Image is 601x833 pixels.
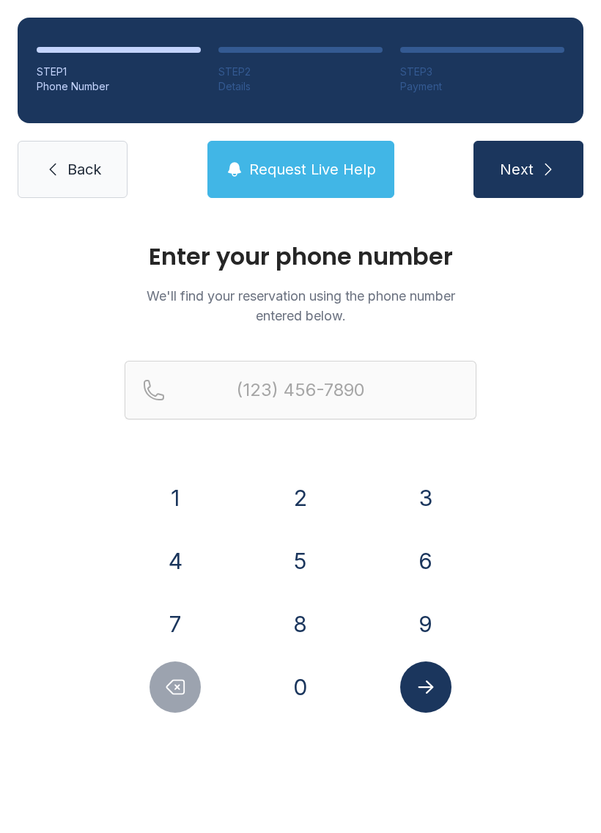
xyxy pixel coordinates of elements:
[249,159,376,180] span: Request Live Help
[150,661,201,713] button: Delete number
[150,598,201,650] button: 7
[400,598,451,650] button: 9
[67,159,101,180] span: Back
[400,535,451,587] button: 6
[218,79,383,94] div: Details
[218,65,383,79] div: STEP 2
[400,79,564,94] div: Payment
[125,286,476,326] p: We'll find your reservation using the phone number entered below.
[150,535,201,587] button: 4
[400,65,564,79] div: STEP 3
[275,535,326,587] button: 5
[125,361,476,419] input: Reservation phone number
[275,598,326,650] button: 8
[275,472,326,524] button: 2
[37,65,201,79] div: STEP 1
[400,472,451,524] button: 3
[400,661,451,713] button: Submit lookup form
[500,159,534,180] span: Next
[150,472,201,524] button: 1
[275,661,326,713] button: 0
[37,79,201,94] div: Phone Number
[125,245,476,268] h1: Enter your phone number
